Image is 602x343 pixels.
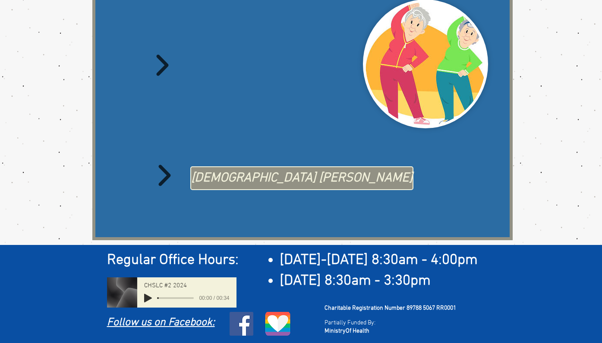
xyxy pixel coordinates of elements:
[346,327,369,335] span: Of Health
[191,169,413,187] span: [DEMOGRAPHIC_DATA] [PERSON_NAME]
[144,294,152,302] button: Play
[325,327,346,335] span: Ministry
[107,316,215,329] a: Follow us on Facebook:
[144,283,187,289] span: CHSLC #2 2024
[265,312,291,336] img: LGBTQ logo.png
[280,272,431,290] span: [DATE] 8:30am - 3:30pm
[230,312,253,336] img: Facebook
[325,319,375,327] span: Partially Funded By:
[107,251,239,269] span: Regular Office Hours:
[325,305,456,312] span: Charitable Registration Number 89788 5067 RR0001
[280,251,478,269] span: [DATE]-[DATE] 8:30am - 4:00pm
[230,312,253,336] ul: Social Bar
[194,294,229,302] span: 00:00 / 00:34
[190,166,413,190] a: Taoist Tai Chi
[107,250,502,271] h2: ​
[366,2,485,126] img: exercise-class.jpg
